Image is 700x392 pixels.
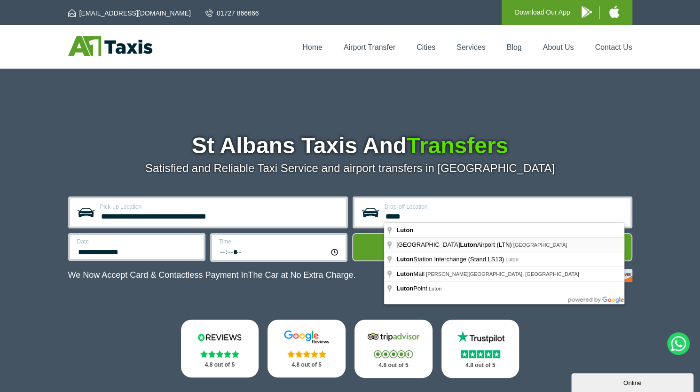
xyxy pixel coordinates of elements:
[365,330,422,344] img: Tripadvisor
[396,256,505,263] span: Station Interchange (Stand LS13)
[302,43,322,51] a: Home
[205,8,259,18] a: 01727 866666
[426,271,579,277] span: [PERSON_NAME][GEOGRAPHIC_DATA], [GEOGRAPHIC_DATA]
[396,285,413,292] span: Luton
[396,285,429,292] span: Point
[385,204,625,210] label: Drop-off Location
[595,43,632,51] a: Contact Us
[267,320,346,377] a: Google Stars 4.8 out of 5
[515,7,570,18] p: Download Our App
[506,43,521,51] a: Blog
[354,320,433,378] a: Tripadvisor Stars 4.8 out of 5
[278,330,335,344] img: Google
[287,350,326,358] img: Stars
[68,8,191,18] a: [EMAIL_ADDRESS][DOMAIN_NAME]
[543,43,574,51] a: About Us
[456,43,485,51] a: Services
[352,233,632,261] button: Get Quote
[181,320,259,377] a: Reviews.io Stars 4.8 out of 5
[191,330,248,344] img: Reviews.io
[374,350,413,358] img: Stars
[396,256,413,263] span: Luton
[513,242,567,248] span: [GEOGRAPHIC_DATA]
[429,286,442,291] span: Luton
[452,360,509,371] p: 4.8 out of 5
[68,36,152,56] img: A1 Taxis St Albans LTD
[200,350,239,358] img: Stars
[571,371,695,392] iframe: chat widget
[219,239,340,244] label: Time
[505,257,519,262] span: Luton
[191,359,249,371] p: 4.8 out of 5
[248,270,355,280] span: The Car at No Extra Charge.
[461,350,500,358] img: Stars
[609,6,619,18] img: A1 Taxis iPhone App
[278,359,335,371] p: 4.8 out of 5
[417,43,435,51] a: Cities
[441,320,519,378] a: Trustpilot Stars 4.8 out of 5
[68,134,632,157] h1: St Albans Taxis And
[365,360,422,371] p: 4.8 out of 5
[582,6,592,18] img: A1 Taxis Android App
[452,330,509,344] img: Trustpilot
[77,239,198,244] label: Date
[100,204,340,210] label: Pick-up Location
[68,270,356,280] p: We Now Accept Card & Contactless Payment In
[68,162,632,175] p: Satisfied and Reliable Taxi Service and airport transfers in [GEOGRAPHIC_DATA]
[396,241,513,248] span: [GEOGRAPHIC_DATA] Airport (LTN)
[460,241,477,248] span: Luton
[396,227,413,234] span: Luton
[396,270,426,277] span: Mall
[396,270,413,277] span: Luton
[344,43,395,51] a: Airport Transfer
[407,133,508,158] span: Transfers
